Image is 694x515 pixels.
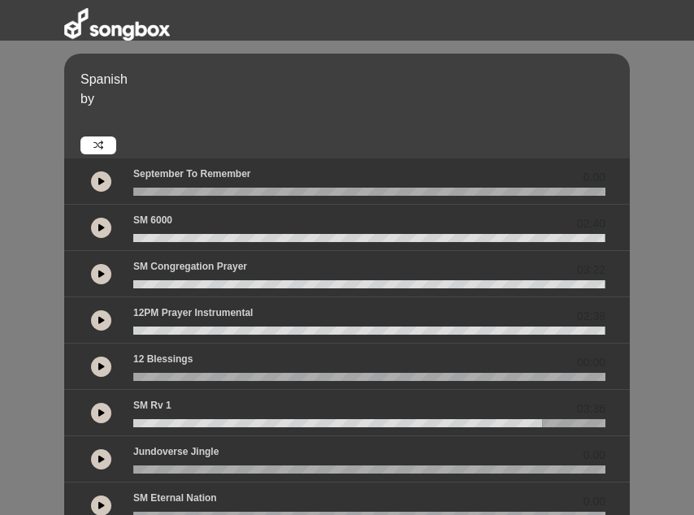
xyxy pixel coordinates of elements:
[133,491,217,505] p: SM Eternal Nation
[577,215,605,232] span: 02:40
[133,352,193,366] p: 12 Blessings
[80,92,94,106] span: by
[577,354,605,371] span: 00:00
[577,400,605,418] span: 03:36
[64,8,170,41] img: songbox-logo-white.png
[133,444,219,459] p: Jundoverse Jingle
[577,308,605,325] span: 02:38
[133,398,171,413] p: SM Rv 1
[133,305,253,320] p: 12PM Prayer Instrumental
[577,262,605,279] span: 03:22
[583,493,605,510] span: 0.00
[583,169,605,186] span: 0.00
[133,167,251,181] p: September to Remember
[133,213,172,227] p: SM 6000
[583,447,605,464] span: 0.00
[133,259,247,274] p: SM Congregation Prayer
[80,70,626,89] p: Spanish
